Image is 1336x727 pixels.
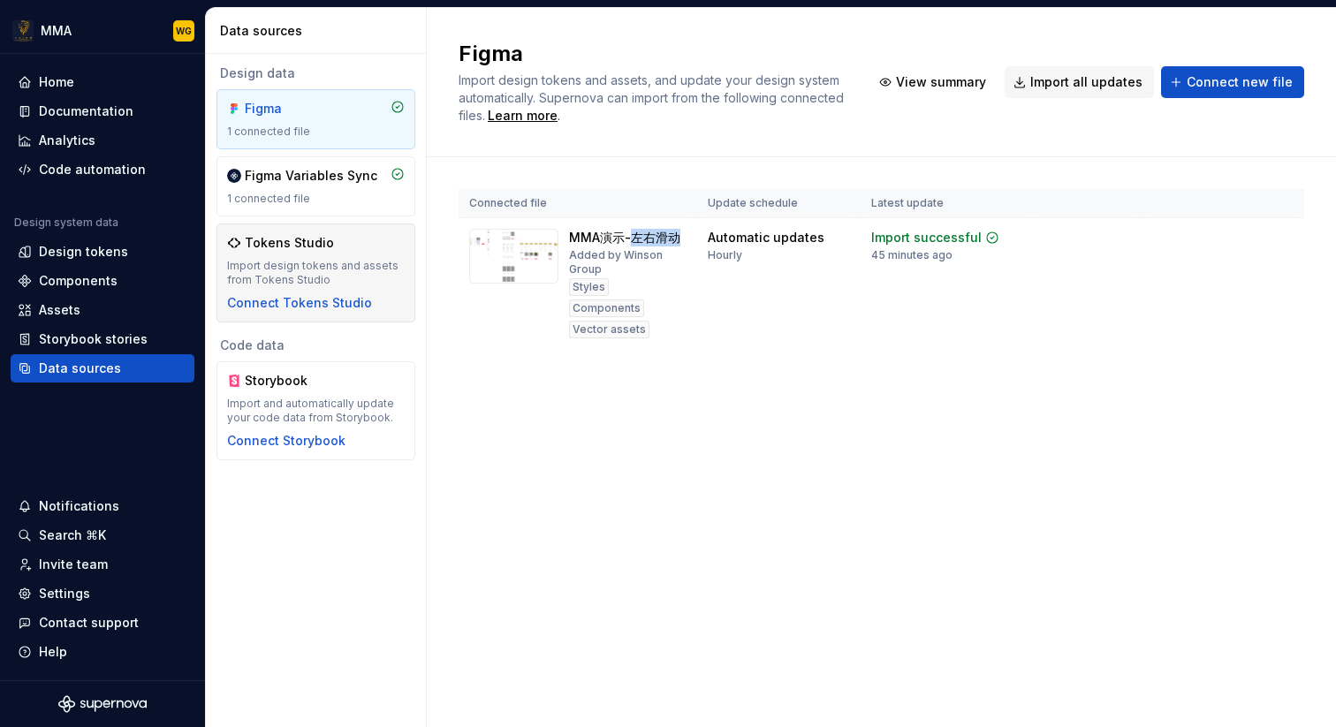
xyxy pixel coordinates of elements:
div: Invite team [39,556,108,573]
div: Tokens Studio [245,234,334,252]
img: fc29cc6a-6774-4435-a82d-a6acdc4f5b8b.png [12,20,34,42]
span: View summary [896,73,986,91]
div: Search ⌘K [39,526,106,544]
th: Update schedule [697,189,861,218]
button: Connect new file [1161,66,1304,98]
a: Figma Variables Sync1 connected file [216,156,415,216]
div: MMA演示-左右滑动 [569,229,680,246]
div: Contact support [39,614,139,632]
div: Data sources [220,22,419,40]
a: Data sources [11,354,194,382]
svg: Supernova Logo [58,695,147,713]
div: Data sources [39,360,121,377]
a: Documentation [11,97,194,125]
button: MMAWG [4,11,201,49]
div: Notifications [39,497,119,515]
a: Design tokens [11,238,194,266]
div: Styles [569,278,609,296]
div: MMA [41,22,72,40]
div: Automatic updates [708,229,824,246]
div: Hourly [708,248,742,262]
div: Design data [216,64,415,82]
a: Figma1 connected file [216,89,415,149]
div: Assets [39,301,80,319]
a: Code automation [11,155,194,184]
div: Import design tokens and assets from Tokens Studio [227,259,405,287]
a: Components [11,267,194,295]
div: Documentation [39,102,133,120]
th: Connected file [459,189,697,218]
div: Figma Variables Sync [245,167,377,185]
div: 1 connected file [227,192,405,206]
a: Storybook stories [11,325,194,353]
div: Design tokens [39,243,128,261]
div: 45 minutes ago [871,248,953,262]
button: View summary [870,66,998,98]
div: Import successful [871,229,982,246]
div: WG [176,24,192,38]
a: Home [11,68,194,96]
span: Connect new file [1187,73,1293,91]
div: Home [39,73,74,91]
button: Notifications [11,492,194,520]
a: Invite team [11,550,194,579]
div: Components [569,299,644,317]
div: Settings [39,585,90,602]
div: Design system data [14,216,118,230]
div: Components [39,272,118,290]
a: Analytics [11,126,194,155]
button: Contact support [11,609,194,637]
div: Vector assets [569,321,649,338]
th: Latest update [861,189,1032,218]
div: Import and automatically update your code data from Storybook. [227,397,405,425]
button: Connect Storybook [227,432,345,450]
div: Code automation [39,161,146,178]
a: Tokens StudioImport design tokens and assets from Tokens StudioConnect Tokens Studio [216,223,415,322]
a: Assets [11,296,194,324]
div: Code data [216,337,415,354]
div: 1 connected file [227,125,405,139]
span: . [485,110,560,123]
div: Storybook [245,372,330,390]
a: Learn more [488,107,558,125]
div: Storybook stories [39,330,148,348]
a: Settings [11,579,194,608]
a: StorybookImport and automatically update your code data from Storybook.Connect Storybook [216,361,415,460]
h2: Figma [459,40,849,68]
div: Help [39,643,67,661]
span: Import all updates [1030,73,1142,91]
button: Connect Tokens Studio [227,294,372,312]
button: Import all updates [1005,66,1154,98]
button: Help [11,638,194,666]
div: Added by Winson Group [569,248,687,276]
button: Search ⌘K [11,521,194,549]
span: Import design tokens and assets, and update your design system automatically. Supernova can impor... [459,72,847,123]
div: Figma [245,100,330,117]
div: Analytics [39,132,95,149]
